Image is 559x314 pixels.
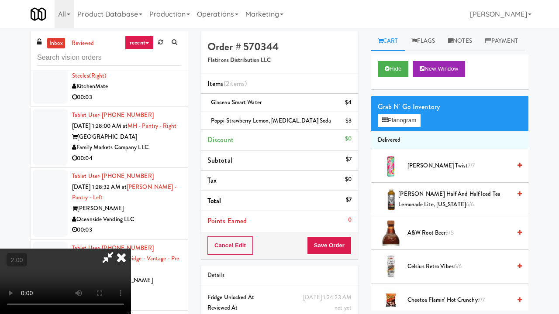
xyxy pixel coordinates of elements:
a: Cart [371,31,405,51]
span: not yet [335,304,352,312]
div: $7 [346,195,352,205]
span: 7/7 [468,161,475,170]
a: Tablet User· [PHONE_NUMBER] [72,172,154,180]
a: inbox [47,38,65,49]
div: $0 [345,174,352,185]
button: New Window [413,61,465,77]
div: Celsius Retro Vibes6/6 [404,261,522,272]
span: (2 ) [224,78,247,89]
span: · [PHONE_NUMBER] [99,111,154,119]
div: Details [207,270,352,281]
a: Tablet User· [PHONE_NUMBER] [72,111,154,119]
a: MH - Pantry - Right [128,122,176,130]
div: A&W Root Beer5/5 [404,228,522,239]
span: Cheetos Flamin' Hot Crunchy [407,295,511,306]
span: 6/6 [454,262,462,270]
a: Tablet User· [PHONE_NUMBER] [72,244,154,252]
div: [PERSON_NAME] Half and Half Iced Tea Lemonade Lite, [US_STATE]6/6 [395,189,522,210]
div: [PERSON_NAME] Twist7/7 [404,160,522,171]
div: 0 [348,215,352,225]
div: Reviewed At [207,303,352,314]
div: 00:03 [72,225,181,235]
span: [DATE] 1:28:00 AM at [72,122,128,130]
div: $0 [345,133,352,144]
div: [PERSON_NAME] [72,203,181,214]
span: Celsius Retro Vibes [407,261,511,272]
a: recent [125,36,154,50]
ng-pluralize: items [229,78,245,89]
div: Cheetos Flamin' Hot Crunchy7/7 [404,295,522,306]
span: [PERSON_NAME] Half and Half Iced Tea Lemonade Lite, [US_STATE] [398,189,511,210]
span: Subtotal [207,155,232,165]
li: Tablet User· [PHONE_NUMBER][DATE] 1:28:00 AM atMH - Pantry - Right[GEOGRAPHIC_DATA]Family Markets... [31,106,188,167]
div: [DATE] 1:24:23 AM [303,292,352,303]
button: Planogram [378,114,421,127]
span: Poppi Strawberry Lemon, [MEDICAL_DATA] Soda [211,116,331,125]
img: Micromart [31,7,46,22]
a: Flags [405,31,442,51]
button: Cancel Edit [207,236,253,255]
input: Search vision orders [37,50,181,66]
span: 7/7 [478,296,485,304]
h4: Order # 570344 [207,41,352,52]
li: Delivered [371,131,528,150]
li: Tablet User· [PHONE_NUMBER][DATE] 1:27:48 AM atMarket @ 3500 Steeles(Right)KitchenMate00:03 [31,45,188,106]
a: Market @ 3500 Steeles(Right) [72,61,166,80]
div: 00:03 [72,92,181,103]
span: · [PHONE_NUMBER] [99,244,154,252]
li: Tablet User· [PHONE_NUMBER][DATE] 1:28:32 AM at[PERSON_NAME] - Pantry - Left[PERSON_NAME]Oceansid... [31,167,188,239]
span: Items [207,78,247,89]
span: · [PHONE_NUMBER] [99,172,154,180]
li: Tablet User· [PHONE_NUMBER][DATE] 1:29:30 AM atFridge - Vantage - Pre OpeningVantage St. [PERSON_... [31,239,188,311]
div: Fridge Unlocked At [207,292,352,303]
div: Oceanside Vending LLC [72,214,181,225]
div: $7 [346,154,352,165]
button: Save Order [307,236,352,255]
a: Payment [479,31,525,51]
h5: Flatirons Distribution LLC [207,57,352,64]
span: 5/5 [445,229,453,237]
a: reviewed [69,38,97,49]
span: Points Earned [207,216,247,226]
span: [DATE] 1:28:32 AM at [72,183,127,191]
span: [PERSON_NAME] Twist [407,160,511,171]
div: Family Markets Company LLC [72,142,181,153]
button: Hide [378,61,408,77]
span: Discount [207,135,234,145]
div: [GEOGRAPHIC_DATA] [72,132,181,143]
span: Glaceau Smart Water [211,98,262,106]
a: Notes [442,31,479,51]
div: 00:04 [72,153,181,164]
div: $4 [345,97,352,108]
div: Grab N' Go Inventory [378,100,522,113]
span: A&W Root Beer [407,228,511,239]
div: KitchenMate [72,81,181,92]
span: Total [207,196,221,206]
span: 6/6 [466,200,474,208]
span: Tax [207,175,217,185]
div: $3 [345,116,352,126]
